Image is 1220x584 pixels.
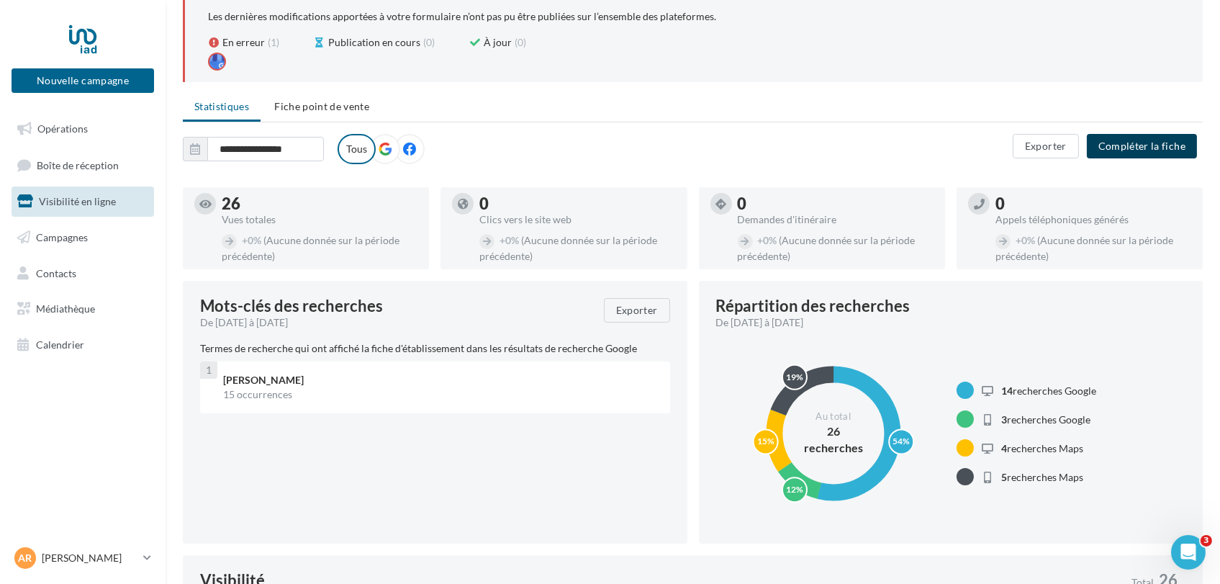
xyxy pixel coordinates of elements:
a: Visibilité en ligne [9,187,157,217]
div: De [DATE] à [DATE] [716,315,1175,330]
span: Contacts [36,266,76,279]
span: 14 [1001,385,1013,397]
span: recherches Maps [1001,442,1083,454]
span: recherches Maps [1001,471,1083,483]
div: Les dernières modifications apportées à votre formulaire n’ont pas pu être publiées sur l’ensembl... [208,9,1180,24]
div: 0 [995,196,1191,212]
span: + [242,234,248,246]
a: AR [PERSON_NAME] [12,544,154,572]
span: Mots-clés des recherches [200,298,383,314]
div: De [DATE] à [DATE] [200,315,592,330]
span: 0% [1016,234,1035,246]
div: 0 [479,196,675,212]
span: 5 [1001,471,1007,483]
span: 0% [758,234,777,246]
a: Contacts [9,259,157,289]
span: (Aucune donnée sur la période précédente) [222,234,399,262]
div: Appels téléphoniques générés [995,215,1191,225]
span: (0) [515,35,526,50]
div: 15 occurrences [223,387,659,402]
a: Opérations [9,114,157,144]
span: (Aucune donnée sur la période précédente) [995,234,1173,262]
span: Calendrier [36,338,84,351]
span: Publication en cours [328,35,420,50]
span: (1) [268,35,279,50]
a: Médiathèque [9,294,157,324]
p: Termes de recherche qui ont affiché la fiche d'établissement dans les résultats de recherche Google [200,341,670,356]
span: 0% [242,234,261,246]
a: Campagnes [9,223,157,253]
span: + [758,234,764,246]
label: Tous [338,134,376,164]
a: Calendrier [9,330,157,360]
button: Exporter [1013,134,1079,158]
button: Exporter [604,298,670,323]
a: Compléter la fiche [1081,139,1203,151]
span: Campagnes [36,231,88,243]
span: Fiche point de vente [274,100,369,112]
span: (Aucune donnée sur la période précédente) [738,234,916,262]
a: Boîte de réception [9,150,157,181]
span: Médiathèque [36,302,95,315]
span: Visibilité en ligne [39,195,116,207]
div: 0 [738,196,934,212]
span: recherches Google [1001,413,1090,426]
div: 1 [200,361,217,379]
span: recherches Google [1001,385,1096,397]
button: Nouvelle campagne [12,68,154,93]
div: Répartition des recherches [716,298,911,314]
div: [PERSON_NAME] [223,373,659,387]
span: 3 [1001,413,1007,426]
span: 0% [500,234,519,246]
span: 4 [1001,442,1007,454]
div: 26 [222,196,417,212]
div: Clics vers le site web [479,215,675,225]
span: En erreur [222,35,265,50]
div: Vues totales [222,215,417,225]
span: Opérations [37,122,88,135]
span: 3 [1201,535,1212,547]
span: (Aucune donnée sur la période précédente) [479,234,657,262]
iframe: Intercom live chat [1171,535,1206,570]
p: [PERSON_NAME] [42,551,137,565]
button: Compléter la fiche [1087,134,1197,158]
span: À jour [484,35,512,50]
span: Boîte de réception [37,158,119,171]
span: AR [19,551,32,565]
span: (0) [423,35,435,50]
div: Demandes d'itinéraire [738,215,934,225]
span: + [500,234,505,246]
span: + [1016,234,1021,246]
